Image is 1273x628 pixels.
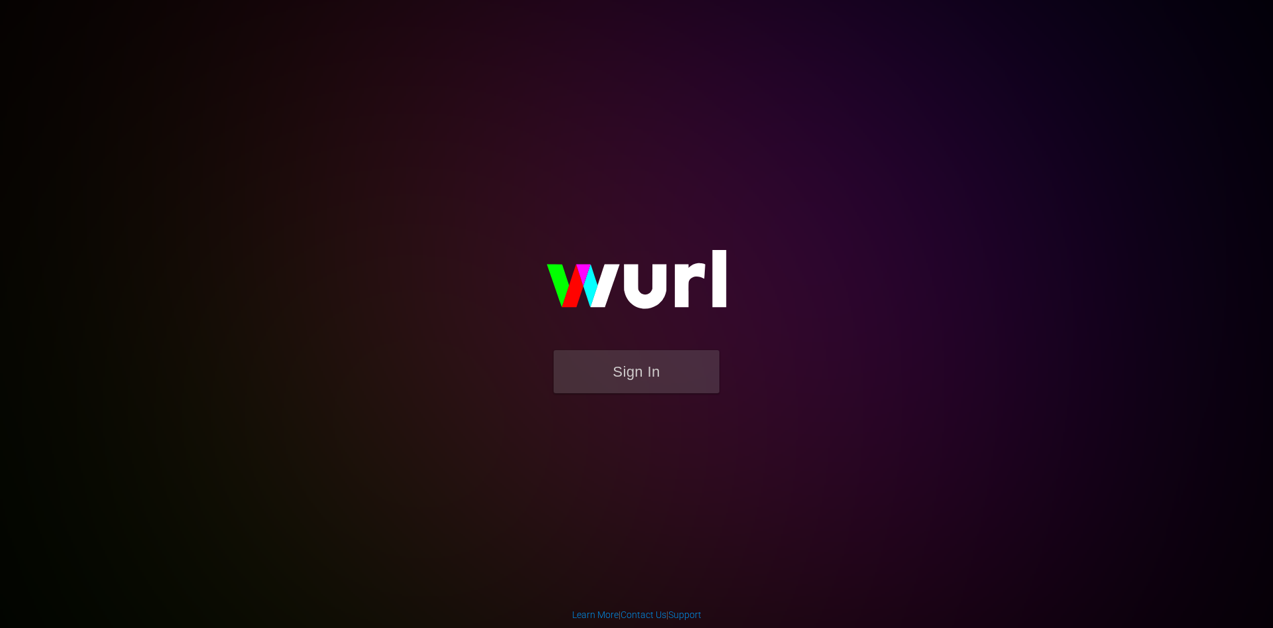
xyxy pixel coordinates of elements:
button: Sign In [554,350,719,393]
div: | | [572,608,701,621]
a: Contact Us [621,609,666,620]
img: wurl-logo-on-black-223613ac3d8ba8fe6dc639794a292ebdb59501304c7dfd60c99c58986ef67473.svg [504,221,769,350]
a: Learn More [572,609,619,620]
a: Support [668,609,701,620]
